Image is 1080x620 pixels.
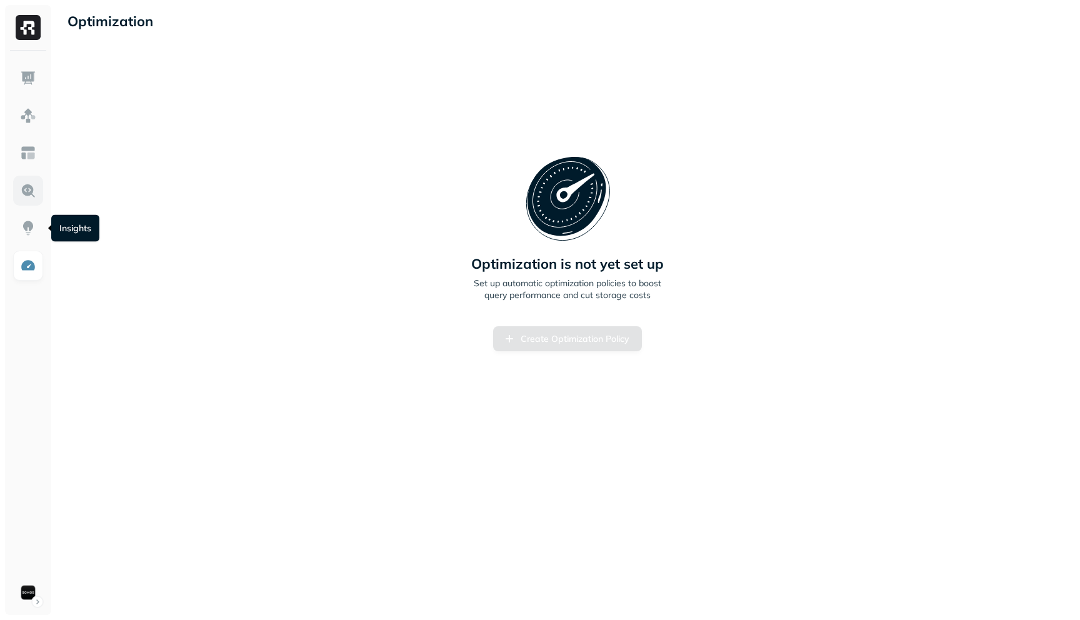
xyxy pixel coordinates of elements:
[471,255,664,272] p: Optimization is not yet set up
[19,584,37,601] img: Sonos
[442,277,692,301] p: Set up automatic optimization policies to boost query performance and cut storage costs
[51,215,99,242] div: Insights
[20,70,36,86] img: Dashboard
[20,107,36,124] img: Assets
[20,257,36,274] img: Optimization
[20,145,36,161] img: Asset Explorer
[16,15,41,40] img: Ryft
[67,12,153,30] p: Optimization
[20,182,36,199] img: Query Explorer
[20,220,36,236] img: Insights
